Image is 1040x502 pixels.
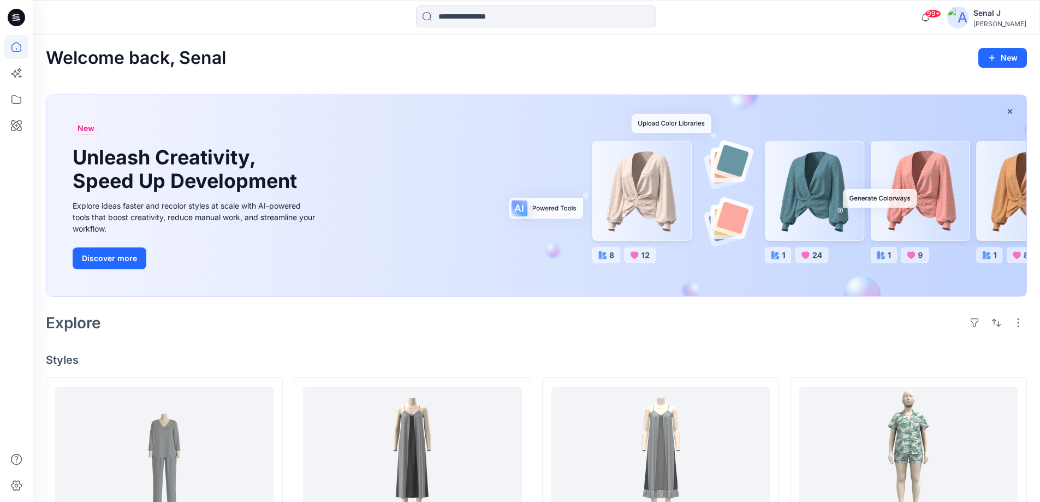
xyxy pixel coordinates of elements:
[73,146,302,193] h1: Unleash Creativity, Speed Up Development
[46,48,226,68] h2: Welcome back, Senal
[73,247,146,269] button: Discover more
[73,247,318,269] a: Discover more
[78,122,94,135] span: New
[978,48,1027,68] button: New
[973,20,1026,28] div: [PERSON_NAME]
[46,314,101,332] h2: Explore
[973,7,1026,20] div: Senal J
[73,200,318,234] div: Explore ideas faster and recolor styles at scale with AI-powered tools that boost creativity, red...
[46,353,1027,367] h4: Styles
[947,7,969,28] img: avatar
[925,9,941,18] span: 99+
